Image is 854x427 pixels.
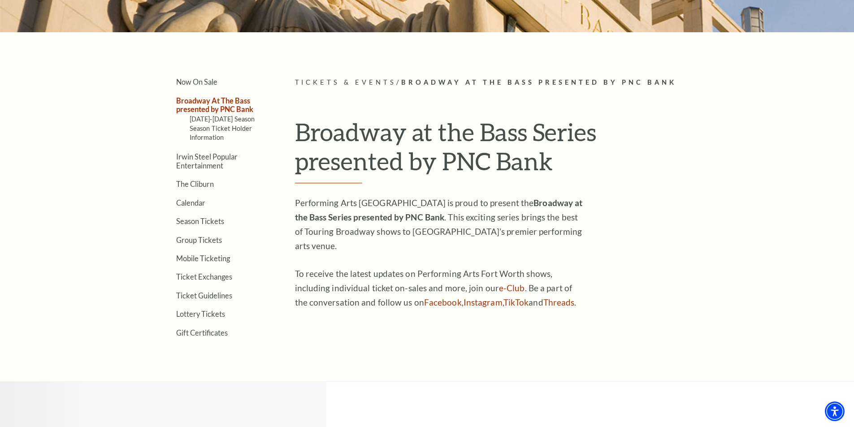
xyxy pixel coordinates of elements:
a: [DATE]-[DATE] Season [190,115,255,123]
strong: Broadway at the Bass Series presented by PNC Bank [295,198,583,222]
h1: Broadway at the Bass Series presented by PNC Bank [295,117,705,183]
a: Ticket Exchanges [176,272,232,281]
a: Facebook - open in a new tab [424,297,462,307]
a: Mobile Ticketing [176,254,230,263]
a: The Cliburn [176,180,214,188]
a: Irwin Steel Popular Entertainment [176,152,238,169]
a: Season Tickets [176,217,224,225]
a: e-Club [499,283,525,293]
a: Gift Certificates [176,328,228,337]
a: Calendar [176,198,205,207]
p: To receive the latest updates on Performing Arts Fort Worth shows, including individual ticket on... [295,267,586,310]
div: Accessibility Menu [825,401,845,421]
a: Broadway At The Bass presented by PNC Bank [176,96,253,113]
a: Threads - open in a new tab [543,297,575,307]
a: Instagram - open in a new tab [464,297,503,307]
a: Now On Sale [176,78,217,86]
span: Broadway At The Bass presented by PNC Bank [401,78,676,86]
p: / [295,77,705,88]
p: Performing Arts [GEOGRAPHIC_DATA] is proud to present the . This exciting series brings the best ... [295,196,586,253]
a: Group Tickets [176,236,222,244]
a: Ticket Guidelines [176,291,232,300]
a: Season Ticket Holder Information [190,125,252,141]
span: Tickets & Events [295,78,397,86]
a: TikTok - open in a new tab [503,297,529,307]
a: Lottery Tickets [176,310,225,318]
